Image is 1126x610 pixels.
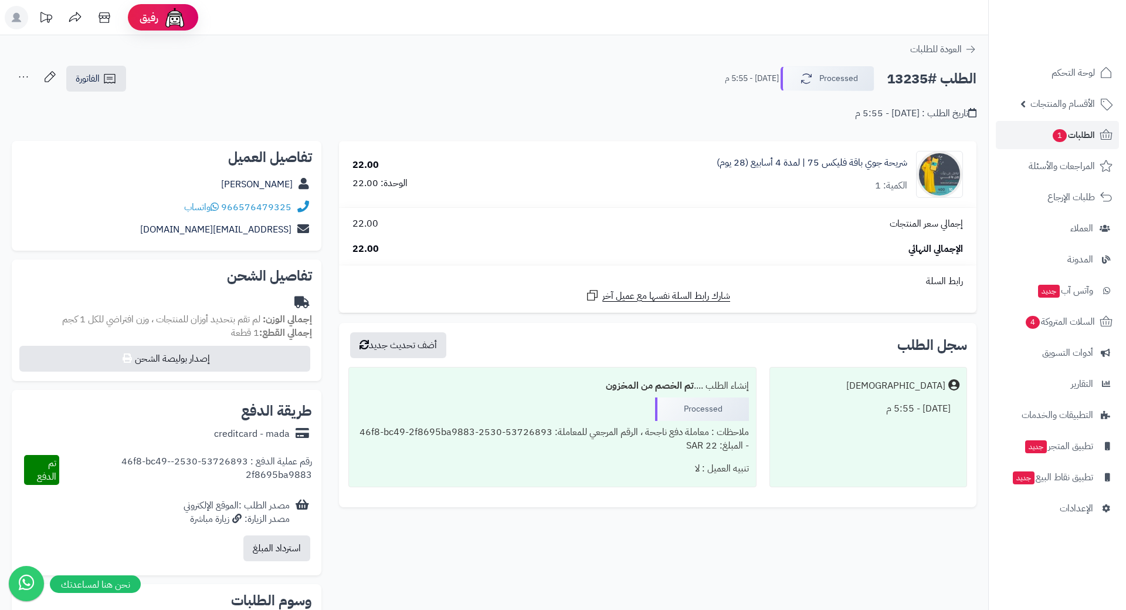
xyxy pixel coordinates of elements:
div: مصدر الزيارة: زيارة مباشرة [184,513,290,526]
span: المدونة [1067,251,1093,268]
span: الفاتورة [76,72,100,86]
a: [PERSON_NAME] [221,177,293,191]
img: ai-face.png [163,6,186,29]
h2: تفاصيل الشحن [21,269,312,283]
span: تطبيق المتجر [1024,438,1093,454]
strong: إجمالي الوزن: [263,312,312,326]
div: تاريخ الطلب : [DATE] - 5:55 م [855,107,976,120]
div: رقم عملية الدفع : 53726893-2530-46f8-bc49-2f8695ba9883 [59,455,312,486]
span: جديد [1038,285,1060,298]
span: السلات المتروكة [1025,314,1095,330]
span: رفيق [140,11,158,25]
button: إصدار بوليصة الشحن [19,346,310,372]
a: تحديثات المنصة [31,6,60,32]
a: الطلبات1 [996,121,1119,149]
a: العملاء [996,214,1119,242]
div: [DATE] - 5:55 م [777,397,959,420]
span: 22.00 [352,242,379,256]
div: مصدر الطلب :الموقع الإلكتروني [184,499,290,526]
span: الأقسام والمنتجات [1030,96,1095,112]
h2: الطلب #13235 [887,67,976,91]
span: التطبيقات والخدمات [1022,407,1093,423]
div: [DEMOGRAPHIC_DATA] [846,379,945,393]
a: [EMAIL_ADDRESS][DOMAIN_NAME] [140,223,291,237]
a: الفاتورة [66,66,126,92]
a: التقارير [996,370,1119,398]
a: المدونة [996,245,1119,274]
a: التطبيقات والخدمات [996,401,1119,429]
button: أضف تحديث جديد [350,332,446,358]
span: إجمالي سعر المنتجات [890,217,963,231]
h3: سجل الطلب [897,338,967,352]
a: 966576479325 [221,200,291,214]
a: تطبيق نقاط البيعجديد [996,463,1119,491]
a: طلبات الإرجاع [996,183,1119,211]
div: creditcard - mada [214,427,290,441]
div: إنشاء الطلب .... [356,375,749,397]
span: العودة للطلبات [910,42,962,56]
span: التقارير [1071,376,1093,392]
span: طلبات الإرجاع [1047,189,1095,205]
span: الإجمالي النهائي [908,242,963,256]
span: الطلبات [1052,127,1095,143]
a: تطبيق المتجرجديد [996,432,1119,460]
small: [DATE] - 5:55 م [725,73,779,85]
div: Processed [655,397,749,421]
span: جديد [1025,440,1047,453]
a: المراجعات والأسئلة [996,152,1119,180]
span: وآتس آب [1037,282,1093,299]
button: Processed [781,66,874,91]
div: 22.00 [352,159,379,172]
a: العودة للطلبات [910,42,976,56]
span: تطبيق نقاط البيع [1012,469,1093,486]
img: 1751337860-503576965_1107209781436177_3925990163636010626_n-90x90.jpg [917,151,962,198]
button: استرداد المبلغ [243,535,310,561]
a: الإعدادات [996,494,1119,523]
span: جديد [1013,471,1035,484]
div: الكمية: 1 [875,179,907,193]
a: أدوات التسويق [996,339,1119,367]
div: ملاحظات : معاملة دفع ناجحة ، الرقم المرجعي للمعاملة: 53726893-2530-46f8-bc49-2f8695ba9883 - المبل... [356,421,749,457]
small: 1 قطعة [231,326,312,340]
span: المراجعات والأسئلة [1029,158,1095,174]
h2: طريقة الدفع [241,404,312,418]
a: السلات المتروكة4 [996,308,1119,336]
img: logo-2.png [1046,33,1115,58]
h2: وسوم الطلبات [21,594,312,608]
div: تنبيه العميل : لا [356,457,749,480]
div: الوحدة: 22.00 [352,177,408,190]
span: تم الدفع [37,456,56,484]
a: لوحة التحكم [996,59,1119,87]
span: شارك رابط السلة نفسها مع عميل آخر [602,289,730,303]
a: شريحة جوي باقة فليكس 75 | لمدة 4 أسابيع (28 يوم) [717,156,907,170]
span: لوحة التحكم [1052,65,1095,81]
div: رابط السلة [344,275,972,288]
a: واتساب [184,200,219,214]
b: تم الخصم من المخزون [606,379,694,393]
span: 22.00 [352,217,378,231]
a: وآتس آبجديد [996,277,1119,305]
strong: إجمالي القطع: [259,326,312,340]
span: لم تقم بتحديد أوزان للمنتجات ، وزن افتراضي للكل 1 كجم [62,312,260,326]
h2: تفاصيل العميل [21,150,312,164]
span: أدوات التسويق [1042,345,1093,361]
span: الإعدادات [1060,500,1093,517]
span: 4 [1026,316,1040,329]
a: شارك رابط السلة نفسها مع عميل آخر [585,288,730,303]
span: العملاء [1070,220,1093,237]
span: 1 [1053,129,1067,142]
